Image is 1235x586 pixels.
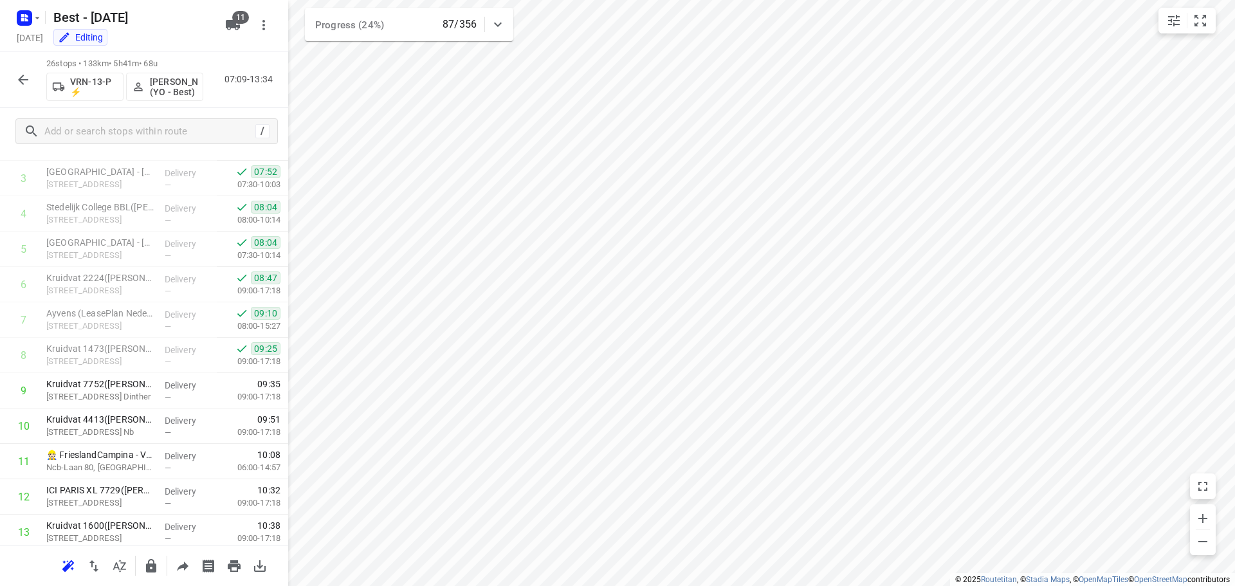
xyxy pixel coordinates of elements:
p: VRN-13-P ⚡ [70,77,118,97]
span: Progress (24%) [315,19,384,31]
span: — [165,463,171,473]
p: 08:00-10:14 [217,214,280,226]
div: 13 [18,526,30,538]
span: — [165,251,171,261]
div: 5 [21,243,26,255]
p: Kruidvat 1600(A.S. Watson - Actie Kruidvat) [46,519,154,532]
p: Tom Swinkels (YO - Best) [150,77,197,97]
span: 10:08 [257,448,280,461]
p: Mercuriusplein 3, Berlicum Nb [46,426,154,439]
p: Broodberglaan 3, Eindhoven [46,214,154,226]
div: small contained button group [1158,8,1216,33]
span: 10:32 [257,484,280,497]
svg: Done [235,271,248,284]
span: 07:52 [251,165,280,178]
svg: Done [235,342,248,355]
a: OpenStreetMap [1134,575,1187,584]
p: Delivery [165,237,212,250]
svg: Done [235,236,248,249]
span: Print route [221,559,247,571]
p: 87/356 [443,17,477,32]
span: Print shipping labels [196,559,221,571]
p: Kruidvat 1473(A.S. Watson - Actie Kruidvat) [46,342,154,355]
p: 09:00-17:18 [217,426,280,439]
div: 12 [18,491,30,503]
h5: Best - [DATE] [48,7,215,28]
p: Delivery [165,343,212,356]
p: Kruidvat 7752(A.S. Watson - Actie Kruidvat) [46,378,154,390]
p: 07:30-10:14 [217,249,280,262]
p: Broodberglaan 3, Eindhoven [46,249,154,262]
p: Hoofdstraat 99A, Schijndel [46,355,154,368]
span: — [165,322,171,331]
p: Delivery [165,273,212,286]
p: Markt 24-26, Sint-oedenrode [46,284,154,297]
span: Reverse route [81,559,107,571]
p: Delivery [165,308,212,321]
p: [STREET_ADDRESS] [46,532,154,545]
input: Add or search stops within route [44,122,255,142]
span: — [165,286,171,296]
div: 7 [21,314,26,326]
p: 06:00-14:57 [217,461,280,474]
button: Fit zoom [1187,8,1213,33]
a: Routetitan [981,575,1017,584]
p: 09:00-17:18 [217,284,280,297]
span: 09:10 [251,307,280,320]
span: 09:51 [257,413,280,426]
button: Lock route [138,553,164,579]
a: OpenMapTiles [1079,575,1128,584]
span: 08:04 [251,201,280,214]
p: [STREET_ADDRESS] [46,320,154,333]
p: Stedelijk College BBL(Hans Roosenberg) [46,201,154,214]
p: ICI PARIS XL 7729(A.S. Watson - Actie ICI Paris) [46,484,154,497]
p: Oude Bosschebaan 20, Eindhoven [46,178,154,191]
p: 09:00-17:18 [217,355,280,368]
span: Download route [247,559,273,571]
p: Sint Servatiusstraat 54, Heeswijk Dinther [46,390,154,403]
p: Delivery [165,520,212,533]
p: 26 stops • 133km • 5h41m • 68u [46,58,203,70]
span: — [165,428,171,437]
p: Delivery [165,379,212,392]
p: 09:00-17:18 [217,532,280,545]
div: 11 [18,455,30,468]
span: 10:38 [257,519,280,532]
p: Delivery [165,167,212,179]
li: © 2025 , © , © © contributors [955,575,1230,584]
span: 08:47 [251,271,280,284]
div: Progress (24%)87/356 [305,8,513,41]
svg: Done [235,165,248,178]
span: — [165,392,171,402]
p: Delivery [165,485,212,498]
p: 09:00-17:18 [217,497,280,509]
p: 07:09-13:34 [224,73,278,86]
span: 11 [232,11,249,24]
svg: Done [235,307,248,320]
p: Stedelijk College - Leerlingen - Eindhoven Oude Bossche Baan(Hans Roosenberg) [46,165,154,178]
span: 09:35 [257,378,280,390]
h5: Project date [12,30,48,45]
p: Kruidvat 2224(A.S. Watson - Actie Kruidvat) [46,271,154,284]
p: Delivery [165,202,212,215]
div: 3 [21,172,26,185]
button: More [251,12,277,38]
p: Delivery [165,450,212,462]
div: 10 [18,420,30,432]
button: 11 [220,12,246,38]
span: — [165,499,171,508]
span: 09:25 [251,342,280,355]
p: [STREET_ADDRESS] [46,497,154,509]
p: Delivery [165,414,212,427]
div: / [255,124,270,138]
div: 9 [21,385,26,397]
span: — [165,215,171,225]
p: Ncb-Laan 80, [GEOGRAPHIC_DATA] [46,461,154,474]
span: — [165,180,171,190]
button: VRN-13-P ⚡ [46,73,123,101]
svg: Done [235,201,248,214]
span: — [165,357,171,367]
p: Kruidvat 4413(A.S. Watson - Actie Kruidvat) [46,413,154,426]
button: [PERSON_NAME] (YO - Best) [126,73,203,101]
span: Reoptimize route [55,559,81,571]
